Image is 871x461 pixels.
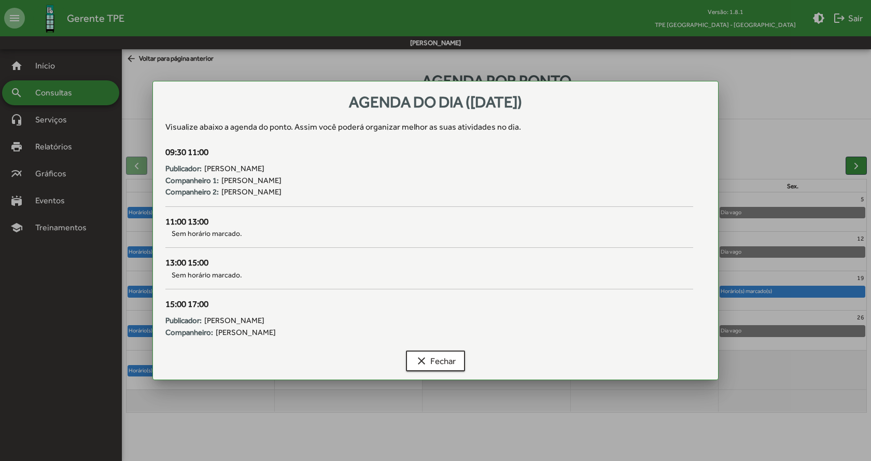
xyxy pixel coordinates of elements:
span: [PERSON_NAME] [204,315,264,327]
span: Fechar [415,352,456,370]
button: Fechar [406,351,465,371]
span: [PERSON_NAME] [221,186,282,198]
strong: Companheiro 2: [165,186,219,198]
div: Visualize abaixo a agenda do ponto . Assim você poderá organizar melhor as suas atividades no dia. [165,121,706,133]
div: 09:30 11:00 [165,146,693,159]
div: 15:00 17:00 [165,298,693,311]
div: 13:00 15:00 [165,256,693,270]
strong: Companheiro: [165,327,213,339]
strong: Publicador: [165,163,202,175]
span: Sem horário marcado. [165,228,693,239]
span: [PERSON_NAME] [221,175,282,187]
span: Agenda do dia ([DATE]) [349,93,522,111]
span: Sem horário marcado. [165,270,693,281]
mat-icon: clear [415,355,428,367]
span: [PERSON_NAME] [204,163,264,175]
div: 11:00 13:00 [165,215,693,229]
strong: Publicador: [165,315,202,327]
span: [PERSON_NAME] [216,327,276,339]
strong: Companheiro 1: [165,175,219,187]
